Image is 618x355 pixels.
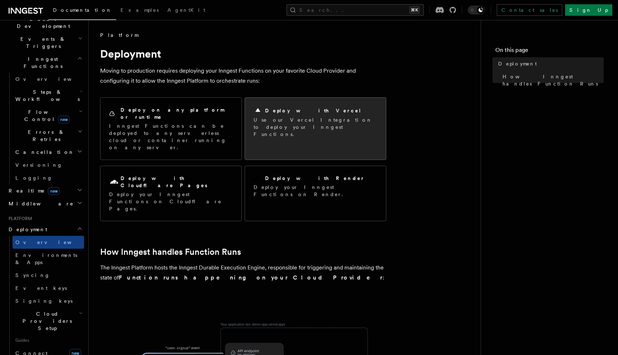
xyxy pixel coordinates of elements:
span: Cloud Providers Setup [13,310,79,332]
a: Versioning [13,159,84,171]
h2: Deploy with Cloudflare Pages [121,175,233,189]
a: Overview [13,236,84,249]
button: Local Development [6,13,84,33]
span: Cancellation [13,149,74,156]
a: Deploy with VercelUse our Vercel Integration to deploy your Inngest Functions. [245,97,386,160]
button: Cloud Providers Setup [13,307,84,335]
h2: Deploy with Render [265,175,365,182]
span: AgentKit [167,7,205,13]
a: Contact sales [497,4,562,16]
span: Overview [15,76,89,82]
a: Sign Up [565,4,612,16]
span: Environments & Apps [15,252,77,265]
a: Event keys [13,282,84,295]
p: Use our Vercel Integration to deploy your Inngest Functions. [254,116,377,138]
p: The Inngest Platform hosts the Inngest Durable Execution Engine, responsible for triggering and m... [100,263,386,283]
a: Deploy with Cloudflare PagesDeploy your Inngest Functions on Cloudflare Pages. [100,166,242,221]
span: Documentation [53,7,112,13]
a: How Inngest handles Function Runs [500,70,604,90]
button: Middleware [6,197,84,210]
span: Platform [100,31,138,39]
span: Versioning [15,162,63,168]
button: Toggle dark mode [468,6,485,14]
a: Deploy with RenderDeploy your Inngest Functions on Render. [245,166,386,221]
kbd: ⌘K [409,6,420,14]
span: Local Development [6,15,78,30]
a: Deploy on any platform or runtimeInngest Functions can be deployed to any serverless cloud or con... [100,97,242,160]
span: Middleware [6,200,74,207]
a: Examples [116,2,163,19]
span: Logging [15,175,53,181]
span: Signing keys [15,298,73,304]
p: Deploy your Inngest Functions on Cloudflare Pages. [109,191,233,212]
a: Overview [13,73,84,86]
button: Events & Triggers [6,33,84,53]
button: Realtimenew [6,184,84,197]
span: Guides [13,335,84,346]
h2: Deploy with Vercel [265,107,362,114]
span: Syncing [15,272,50,278]
p: Inngest Functions can be deployed to any serverless cloud or container running on any server. [109,122,233,151]
p: Deploy your Inngest Functions on Render. [254,184,377,198]
a: Deployment [495,57,604,70]
button: Flow Controlnew [13,106,84,126]
a: Syncing [13,269,84,282]
span: Deployment [498,60,537,67]
span: Event keys [15,285,67,291]
p: Moving to production requires deploying your Inngest Functions on your favorite Cloud Provider an... [100,66,386,86]
strong: Function runs happening on your Cloud Provider [119,274,383,281]
h4: On this page [495,46,604,57]
a: Signing keys [13,295,84,307]
h2: Deploy on any platform or runtime [121,106,233,121]
span: new [48,187,60,195]
button: Errors & Retries [13,126,84,146]
h1: Deployment [100,47,386,60]
a: Documentation [49,2,116,20]
span: Realtime [6,187,60,194]
a: Environments & Apps [13,249,84,269]
span: Platform [6,216,32,222]
button: Cancellation [13,146,84,159]
span: Flow Control [13,108,79,123]
button: Steps & Workflows [13,86,84,106]
a: How Inngest handles Function Runs [100,247,241,257]
button: Deployment [6,223,84,236]
button: Inngest Functions [6,53,84,73]
span: Events & Triggers [6,35,78,50]
span: Examples [121,7,159,13]
a: AgentKit [163,2,210,19]
a: Logging [13,171,84,184]
svg: Cloudflare [109,177,119,187]
span: Deployment [6,226,47,233]
div: Inngest Functions [6,73,84,184]
span: How Inngest handles Function Runs [502,73,604,87]
button: Search...⌘K [286,4,424,16]
span: Overview [15,239,89,245]
span: new [58,116,70,123]
span: Inngest Functions [6,55,77,70]
span: Steps & Workflows [13,88,80,103]
span: Errors & Retries [13,128,78,143]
